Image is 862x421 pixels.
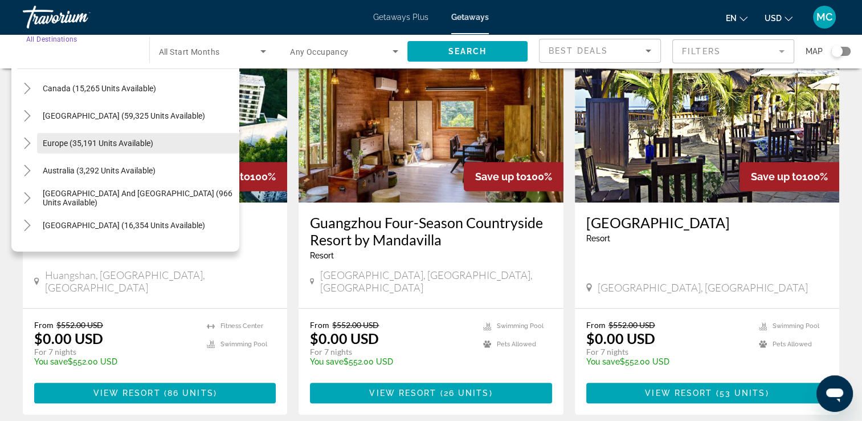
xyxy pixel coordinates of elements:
[34,320,54,330] span: From
[310,357,344,366] span: You save
[765,14,782,23] span: USD
[332,320,379,330] span: $552.00 USD
[672,39,794,64] button: Filter
[37,242,239,263] button: [GEOGRAPHIC_DATA] (1,007 units available)
[220,322,263,330] span: Fitness Center
[586,320,606,330] span: From
[464,162,563,191] div: 100%
[598,281,808,294] span: [GEOGRAPHIC_DATA], [GEOGRAPHIC_DATA]
[497,322,544,330] span: Swimming Pool
[586,234,610,243] span: Resort
[586,347,747,357] p: For 7 nights
[34,357,68,366] span: You save
[37,106,239,126] button: [GEOGRAPHIC_DATA] (59,325 units available)
[444,388,489,398] span: 26 units
[608,320,655,330] span: $552.00 USD
[37,160,239,181] button: Australia (3,292 units available)
[310,383,551,403] button: View Resort(26 units)
[407,41,528,62] button: Search
[43,84,156,93] span: Canada (15,265 units available)
[161,388,217,398] span: ( )
[310,251,334,260] span: Resort
[712,388,769,398] span: ( )
[586,357,747,366] p: $552.00 USD
[451,13,489,22] a: Getaways
[310,330,379,347] p: $0.00 USD
[740,162,839,191] div: 100%
[34,347,195,357] p: For 7 nights
[773,341,812,348] span: Pets Allowed
[373,13,428,22] a: Getaways Plus
[290,47,349,56] span: Any Occupancy
[369,388,436,398] span: View Resort
[810,5,839,29] button: User Menu
[26,35,77,43] span: All Destinations
[34,330,103,347] p: $0.00 USD
[23,2,137,32] a: Travorium
[56,320,103,330] span: $552.00 USD
[448,47,487,56] span: Search
[586,330,655,347] p: $0.00 USD
[43,221,205,230] span: [GEOGRAPHIC_DATA] (16,354 units available)
[586,357,620,366] span: You save
[320,269,552,294] span: [GEOGRAPHIC_DATA], [GEOGRAPHIC_DATA], [GEOGRAPHIC_DATA]
[43,189,234,207] span: [GEOGRAPHIC_DATA] and [GEOGRAPHIC_DATA] (966 units available)
[17,79,37,99] button: Toggle Canada (15,265 units available)
[17,243,37,263] button: Toggle Central America (1,007 units available)
[43,166,156,175] span: Australia (3,292 units available)
[34,383,276,403] button: View Resort(86 units)
[37,215,239,236] button: [GEOGRAPHIC_DATA] (16,354 units available)
[17,106,37,126] button: Toggle Caribbean & Atlantic Islands (59,325 units available)
[586,214,828,231] a: [GEOGRAPHIC_DATA]
[17,188,37,208] button: Toggle South Pacific and Oceania (966 units available)
[45,269,276,294] span: Huangshan, [GEOGRAPHIC_DATA], [GEOGRAPHIC_DATA]
[17,161,37,181] button: Toggle Australia (3,292 units available)
[720,388,766,398] span: 53 units
[37,78,239,99] button: Canada (15,265 units available)
[17,133,37,153] button: Toggle Europe (35,191 units available)
[310,320,329,330] span: From
[816,375,853,412] iframe: Bouton de lancement de la fenêtre de messagerie
[37,133,239,153] button: Europe (35,191 units available)
[726,14,737,23] span: en
[765,10,792,26] button: Change currency
[549,44,651,58] mat-select: Sort by
[220,341,267,348] span: Swimming Pool
[645,388,712,398] span: View Resort
[806,43,823,59] span: Map
[586,383,828,403] button: View Resort(53 units)
[17,216,37,236] button: Toggle South America (16,354 units available)
[751,171,802,183] span: Save up to
[575,20,839,203] img: 7647O01X.jpg
[726,10,747,26] button: Change language
[436,388,492,398] span: ( )
[168,388,214,398] span: 86 units
[816,11,832,23] span: MC
[299,20,563,203] img: F452I01X.jpg
[37,51,239,71] button: [GEOGRAPHIC_DATA] (72,636 units available)
[497,341,536,348] span: Pets Allowed
[159,47,220,56] span: All Start Months
[310,214,551,248] a: Guangzhou Four-Season Countryside Resort by Mandavilla
[93,388,161,398] span: View Resort
[310,347,471,357] p: For 7 nights
[549,46,608,55] span: Best Deals
[43,139,153,148] span: Europe (35,191 units available)
[310,357,471,366] p: $552.00 USD
[17,51,37,71] button: Toggle Mexico (72,636 units available)
[37,188,239,208] button: [GEOGRAPHIC_DATA] and [GEOGRAPHIC_DATA] (966 units available)
[475,171,526,183] span: Save up to
[773,322,819,330] span: Swimming Pool
[43,111,205,120] span: [GEOGRAPHIC_DATA] (59,325 units available)
[34,357,195,366] p: $552.00 USD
